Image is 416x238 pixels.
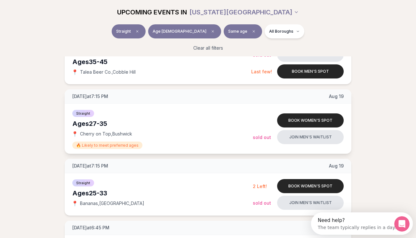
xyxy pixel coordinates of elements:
div: Need help? [7,5,85,11]
span: Talea Beer Co. , Cobble Hill [80,69,136,75]
span: [DATE] at 6:45 PM [72,225,109,231]
span: Clear event type filter [133,28,141,35]
span: Straight [72,110,94,117]
span: [DATE] at 7:15 PM [72,163,108,169]
span: 2 Left! [253,184,267,189]
div: Open Intercom Messenger [3,3,104,20]
button: Join men's waitlist [277,196,344,210]
span: 🔥 Likely to meet preferred ages [72,142,142,149]
span: 📍 [72,70,77,75]
span: Cherry on Top , Bushwick [80,131,132,137]
button: Join men's waitlist [277,130,344,144]
button: Book women's spot [277,113,344,127]
button: All Boroughs [265,24,304,38]
div: The team typically replies in a day. [7,11,85,17]
span: Bananas , [GEOGRAPHIC_DATA] [80,200,144,207]
span: Sold Out [253,200,271,206]
span: Age [DEMOGRAPHIC_DATA] [153,29,206,34]
div: Ages 35-45 [72,57,251,66]
span: 📍 [72,131,77,136]
button: StraightClear event type filter [112,24,146,38]
span: Clear age [209,28,217,35]
span: UPCOMING EVENTS IN [117,8,187,17]
span: Straight [116,29,131,34]
span: Same age [228,29,247,34]
span: Last few! [251,69,272,74]
iframe: Intercom live chat [394,216,410,232]
button: [US_STATE][GEOGRAPHIC_DATA] [189,5,299,19]
button: Book women's spot [277,179,344,193]
div: Ages 25-33 [72,189,253,198]
button: Same ageClear preference [224,24,262,38]
span: All Boroughs [269,29,293,34]
button: Clear all filters [189,41,227,55]
button: Age [DEMOGRAPHIC_DATA]Clear age [148,24,221,38]
span: Straight [72,179,94,186]
iframe: Intercom live chat discovery launcher [311,212,413,235]
span: 📍 [72,201,77,206]
span: Aug 19 [329,93,344,100]
span: Clear preference [250,28,258,35]
span: [DATE] at 7:15 PM [72,93,108,100]
div: Ages 27-35 [72,119,253,128]
button: Book men's spot [277,64,344,78]
span: Aug 19 [329,163,344,169]
span: Sold Out [253,135,271,140]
